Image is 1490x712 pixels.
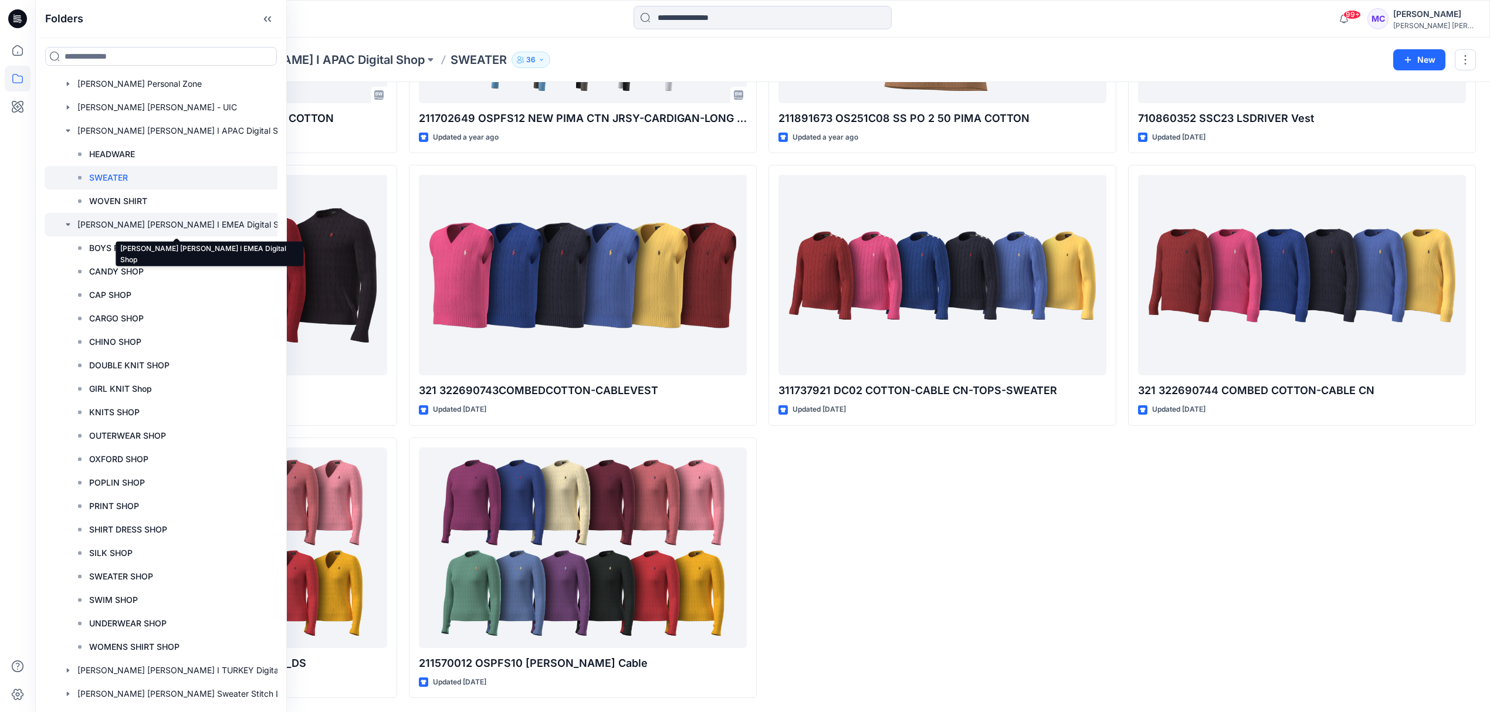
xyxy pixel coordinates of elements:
button: New [1393,49,1445,70]
p: 710860352 SSC23 LSDRIVER Vest [1138,110,1466,127]
button: 36 [512,52,550,68]
p: CANDY SHOP [89,265,144,279]
p: UNDERWEAR SHOP [89,616,167,630]
p: KNITS SHOP [89,405,140,419]
p: WOMENS SHIRT SHOP [89,640,180,654]
p: 211702649 OSPFS12 NEW PIMA CTN JRSY-CARDIGAN-LONG SLEEVE SWEATER [419,110,747,127]
div: [PERSON_NAME] [1393,7,1475,21]
div: MC [1367,8,1389,29]
p: 321 322690744 COMBED COTTON-CABLE CN [1138,382,1466,399]
p: HEADWARE [89,147,135,161]
p: Updated [DATE] [793,404,846,416]
span: 99+ [1343,10,1361,19]
a: 311737921 DC02 COTTON-CABLE CN-TOPS-SWEATER [778,175,1106,375]
p: Updated [DATE] [1152,404,1205,416]
p: 211570012 OSPFS10 [PERSON_NAME] Cable [419,655,747,672]
p: DOUBLE KNIT SHOP [89,358,170,372]
p: 211891673 OS251C08 SS PO 2 50 PIMA COTTON [778,110,1106,127]
p: Updated [DATE] [433,676,486,689]
p: Updated a year ago [793,131,858,144]
p: WOVEN SHIRT [89,194,147,208]
a: 321 322690744 COMBED COTTON-CABLE CN [1138,175,1466,375]
p: POPLIN SHOP [89,476,145,490]
div: [PERSON_NAME] [PERSON_NAME] [1393,21,1475,30]
p: 36 [526,53,536,66]
p: GIRL KNIT Shop [89,382,152,396]
p: PRINT SHOP [89,499,139,513]
a: 211570012 OSPFS10 Julianna Cotton Cable [419,447,747,648]
p: SILK SHOP [89,546,133,560]
p: SWEATER SHOP [89,569,153,584]
p: 311737921 DC02 COTTON-CABLE CN-TOPS-SWEATER [778,382,1106,399]
p: SWEATER [89,171,128,185]
p: OXFORD SHOP [89,452,148,466]
p: Updated [DATE] [433,404,486,416]
p: SWIM SHOP [89,593,138,607]
p: 321 322690743COMBEDCOTTON-CABLEVEST [419,382,747,399]
p: CAP SHOP [89,288,131,302]
p: Updated [DATE] [1152,131,1205,144]
p: SWEATER [451,52,507,68]
a: 321 322690743COMBEDCOTTON-CABLEVEST [419,175,747,375]
p: Updated a year ago [433,131,499,144]
p: SHIRT DRESS SHOP [89,523,167,537]
p: CARGO SHOP [89,311,144,326]
p: OUTERWEAR SHOP [89,429,166,443]
p: CHINO SHOP [89,335,141,349]
p: BOYS FLEECE SHOP [89,241,168,255]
